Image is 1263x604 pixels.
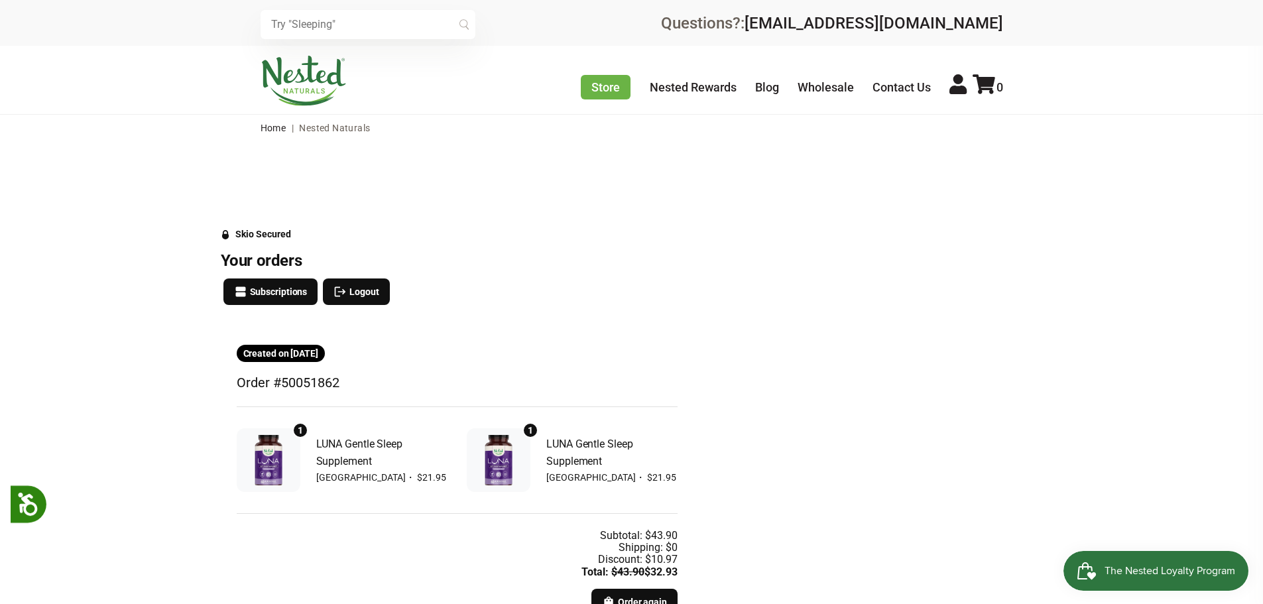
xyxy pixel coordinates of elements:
span: LUNA Gentle Sleep Supplement [316,436,448,470]
iframe: Button to open loyalty program pop-up [1063,551,1250,591]
nav: breadcrumbs [261,115,1003,141]
a: [EMAIL_ADDRESS][DOMAIN_NAME] [745,14,1003,32]
span: 1 [528,423,533,438]
span: | [288,123,297,133]
span: Subscriptions [250,284,308,299]
span: Created on [DATE] [243,346,318,361]
div: Total: $32.93 [581,566,678,578]
img: Nested Naturals [261,56,347,106]
a: Wholesale [798,80,854,94]
input: Try "Sleeping" [261,10,475,39]
a: Store [581,75,631,99]
div: Questions?: [661,15,1003,31]
h3: Your orders [221,251,693,271]
span: 1 [298,423,303,438]
span: $21.95 [647,472,676,483]
button: Logout [323,278,389,305]
a: Home [261,123,286,133]
svg: Security [221,230,230,239]
a: Contact Us [872,80,931,94]
div: 1 units of item: LUNA Gentle Sleep Supplement [522,422,538,438]
div: Skio Secured [235,229,291,239]
a: Nested Rewards [650,80,737,94]
s: $43.90 [611,566,644,578]
img: LUNA Gentle Sleep Supplement [473,435,524,485]
h3: Order #50051862 [237,375,678,391]
span: Nested Naturals [299,123,370,133]
span: [GEOGRAPHIC_DATA] ・ [546,472,647,483]
div: Discount: $10.97 [598,554,678,566]
span: 0 [996,80,1003,94]
a: Blog [755,80,779,94]
button: Subscriptions [223,278,318,305]
span: [GEOGRAPHIC_DATA] ・ [316,472,417,483]
a: 0 [973,80,1003,94]
span: Logout [349,284,379,299]
div: Subtotal: $43.90 [600,530,678,542]
img: LUNA Gentle Sleep Supplement [243,435,294,485]
div: Shipping: $0 [619,542,678,554]
span: $21.95 [417,472,446,483]
div: 1 units of item: LUNA Gentle Sleep Supplement [292,422,308,438]
span: LUNA Gentle Sleep Supplement [546,436,678,470]
a: Skio Secured [221,229,291,250]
